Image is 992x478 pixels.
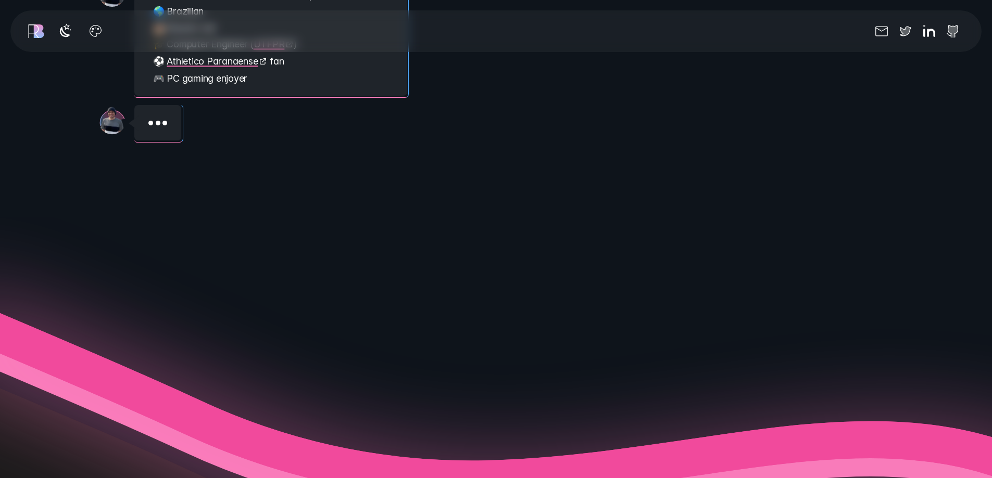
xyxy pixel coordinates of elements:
[98,107,126,134] img: A smiley Renato
[153,53,388,70] li: ⚽ fan
[153,70,388,86] li: 🎮 PC gaming enjoyer
[153,3,388,19] li: 🌎 Brazilian
[166,56,268,67] a: Athletico Paranaense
